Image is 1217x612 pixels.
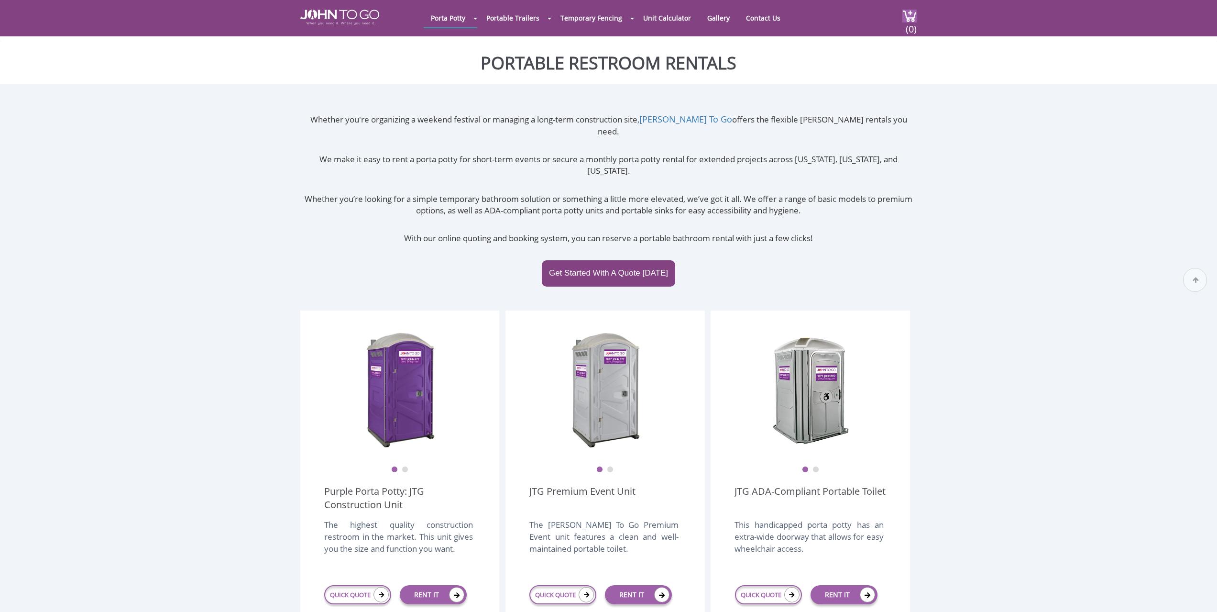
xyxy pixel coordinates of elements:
[479,9,547,27] a: Portable Trailers
[529,585,596,604] a: QUICK QUOTE
[400,585,467,604] a: RENT IT
[802,467,809,473] button: 1 of 2
[529,485,636,512] a: JTG Premium Event Unit
[811,585,877,604] a: RENT IT
[529,519,678,565] div: The [PERSON_NAME] To Go Premium Event unit features a clean and well-maintained portable toilet.
[300,10,379,25] img: JOHN to go
[605,585,672,604] a: RENT IT
[772,330,849,449] img: ADA Handicapped Accessible Unit
[596,467,603,473] button: 1 of 2
[735,585,802,604] a: QUICK QUOTE
[902,10,917,22] img: cart a
[607,467,614,473] button: 2 of 2
[300,233,917,244] p: With our online quoting and booking system, you can reserve a portable bathroom rental with just ...
[424,9,472,27] a: Porta Potty
[735,485,886,512] a: JTG ADA-Compliant Portable Toilet
[324,485,475,512] a: Purple Porta Potty: JTG Construction Unit
[300,193,917,217] p: Whether you’re looking for a simple temporary bathroom solution or something a little more elevat...
[700,9,737,27] a: Gallery
[735,519,883,565] div: This handicapped porta potty has an extra-wide doorway that allows for easy wheelchair access.
[324,585,391,604] a: QUICK QUOTE
[300,113,917,137] p: Whether you're organizing a weekend festival or managing a long-term construction site, offers th...
[553,9,629,27] a: Temporary Fencing
[300,154,917,177] p: We make it easy to rent a porta potty for short-term events or secure a monthly porta potty renta...
[391,467,398,473] button: 1 of 2
[812,467,819,473] button: 2 of 2
[402,467,408,473] button: 2 of 2
[905,15,917,35] span: (0)
[636,9,698,27] a: Unit Calculator
[739,9,788,27] a: Contact Us
[542,260,675,286] a: Get Started With A Quote [DATE]
[639,113,732,125] a: [PERSON_NAME] To Go
[324,519,473,565] div: The highest quality construction restroom in the market. This unit gives you the size and functio...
